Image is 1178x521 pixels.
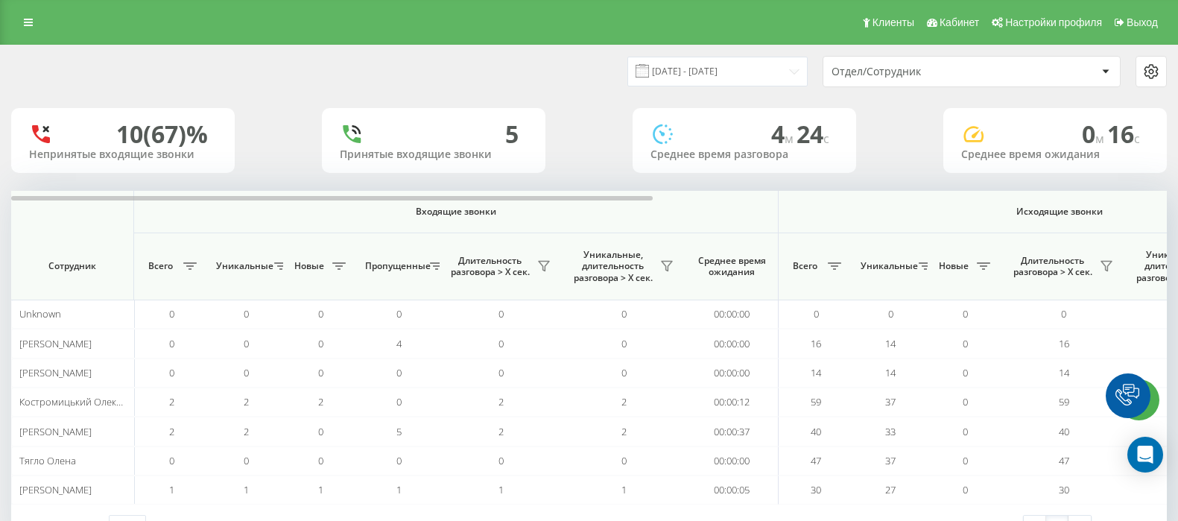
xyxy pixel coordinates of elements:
span: 0 [396,454,402,467]
span: 4 [771,118,797,150]
span: c [1134,130,1140,147]
span: [PERSON_NAME] [19,425,92,438]
span: 0 [318,425,323,438]
span: Входящие звонки [173,206,739,218]
span: Сотрудник [24,260,121,272]
span: [PERSON_NAME] [19,337,92,350]
span: м [785,130,797,147]
span: 0 [963,395,968,408]
span: 4 [396,337,402,350]
span: 24 [797,118,829,150]
span: 2 [621,395,627,408]
span: 40 [811,425,821,438]
span: 2 [498,395,504,408]
span: 0 [621,337,627,350]
span: 0 [621,307,627,321]
span: Выход [1127,16,1158,28]
span: 0 [1061,307,1066,321]
span: 0 [963,483,968,496]
span: 0 [396,395,402,408]
td: 00:00:12 [685,388,779,417]
span: 0 [621,454,627,467]
div: 10 (67)% [116,120,208,148]
span: 1 [244,483,249,496]
span: 16 [811,337,821,350]
span: 1 [396,483,402,496]
span: Новые [291,260,328,272]
span: 0 [396,307,402,321]
span: Длительность разговора > Х сек. [447,255,533,278]
span: 16 [1107,118,1140,150]
span: 2 [621,425,627,438]
span: Клиенты [873,16,914,28]
span: 14 [1059,366,1069,379]
span: 2 [244,425,249,438]
span: 0 [963,425,968,438]
span: 0 [888,307,893,321]
span: 1 [318,483,323,496]
span: 0 [169,366,174,379]
span: 0 [814,307,819,321]
span: 0 [169,454,174,467]
span: Пропущенные [365,260,425,272]
span: 1 [498,483,504,496]
td: 00:00:00 [685,300,779,329]
span: 14 [885,337,896,350]
div: Open Intercom Messenger [1127,437,1163,473]
td: 00:00:00 [685,446,779,476]
span: 0 [169,337,174,350]
div: Среднее время ожидания [961,148,1149,161]
span: 0 [244,366,249,379]
span: 0 [318,366,323,379]
span: Всего [786,260,823,272]
span: 59 [811,395,821,408]
span: 2 [318,395,323,408]
td: 00:00:00 [685,329,779,358]
span: 0 [498,454,504,467]
span: 2 [244,395,249,408]
span: 0 [498,307,504,321]
span: c [823,130,829,147]
div: 5 [505,120,519,148]
span: [PERSON_NAME] [19,366,92,379]
span: 47 [811,454,821,467]
span: Длительность разговора > Х сек. [1010,255,1095,278]
div: Принятые входящие звонки [340,148,528,161]
span: 40 [1059,425,1069,438]
span: 0 [963,337,968,350]
span: 0 [244,454,249,467]
span: [PERSON_NAME] [19,483,92,496]
span: 0 [318,454,323,467]
span: Уникальные, длительность разговора > Х сек. [570,249,656,284]
span: 1 [169,483,174,496]
span: 0 [1082,118,1107,150]
span: 0 [244,337,249,350]
span: 37 [885,395,896,408]
span: 0 [169,307,174,321]
span: 0 [621,366,627,379]
span: 14 [885,366,896,379]
span: 0 [396,366,402,379]
span: 0 [963,454,968,467]
span: 0 [318,337,323,350]
span: 0 [244,307,249,321]
span: Настройки профиля [1005,16,1102,28]
td: 00:00:05 [685,476,779,505]
span: 37 [885,454,896,467]
span: 2 [169,425,174,438]
span: Среднее время ожидания [697,255,767,278]
span: Костромицький Олександр [19,395,143,408]
span: 2 [169,395,174,408]
span: 2 [498,425,504,438]
span: Новые [935,260,972,272]
span: 47 [1059,454,1069,467]
span: 30 [1059,483,1069,496]
span: Всего [142,260,179,272]
span: Уникальные [216,260,270,272]
span: 59 [1059,395,1069,408]
span: Unknown [19,307,61,321]
div: Непринятые входящие звонки [29,148,217,161]
span: 0 [963,307,968,321]
span: 27 [885,483,896,496]
span: 16 [1059,337,1069,350]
